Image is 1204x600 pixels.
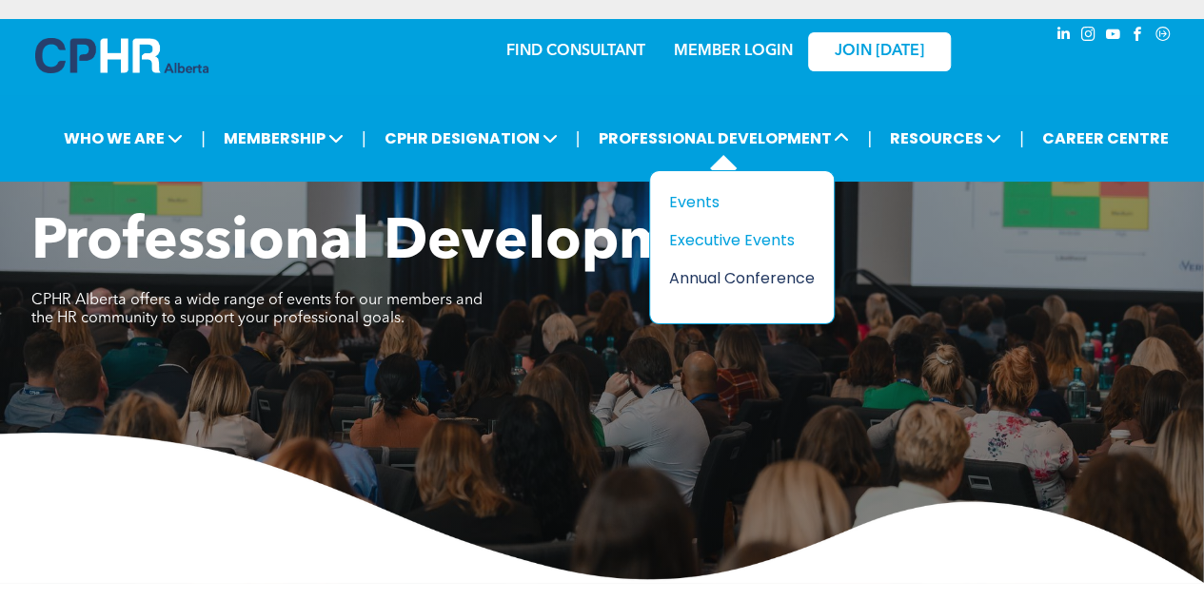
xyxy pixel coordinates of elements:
[1103,24,1124,49] a: youtube
[379,121,563,156] span: CPHR DESIGNATION
[1078,24,1099,49] a: instagram
[1153,24,1174,49] a: Social network
[867,119,872,158] li: |
[1036,121,1174,156] a: CAREER CENTRE
[669,190,800,214] div: Events
[576,119,581,158] li: |
[808,32,951,71] a: JOIN [DATE]
[218,121,349,156] span: MEMBERSHIP
[1019,119,1024,158] li: |
[674,44,793,59] a: MEMBER LOGIN
[669,266,815,290] a: Annual Conference
[31,293,483,326] span: CPHR Alberta offers a wide range of events for our members and the HR community to support your p...
[35,38,208,73] img: A blue and white logo for cp alberta
[1054,24,1075,49] a: linkedin
[31,215,761,272] span: Professional Development
[669,228,800,252] div: Executive Events
[1128,24,1149,49] a: facebook
[669,228,815,252] a: Executive Events
[884,121,1007,156] span: RESOURCES
[362,119,366,158] li: |
[592,121,855,156] span: PROFESSIONAL DEVELOPMENT
[506,44,645,59] a: FIND CONSULTANT
[201,119,206,158] li: |
[669,190,815,214] a: Events
[669,266,800,290] div: Annual Conference
[58,121,188,156] span: WHO WE ARE
[835,43,924,61] span: JOIN [DATE]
